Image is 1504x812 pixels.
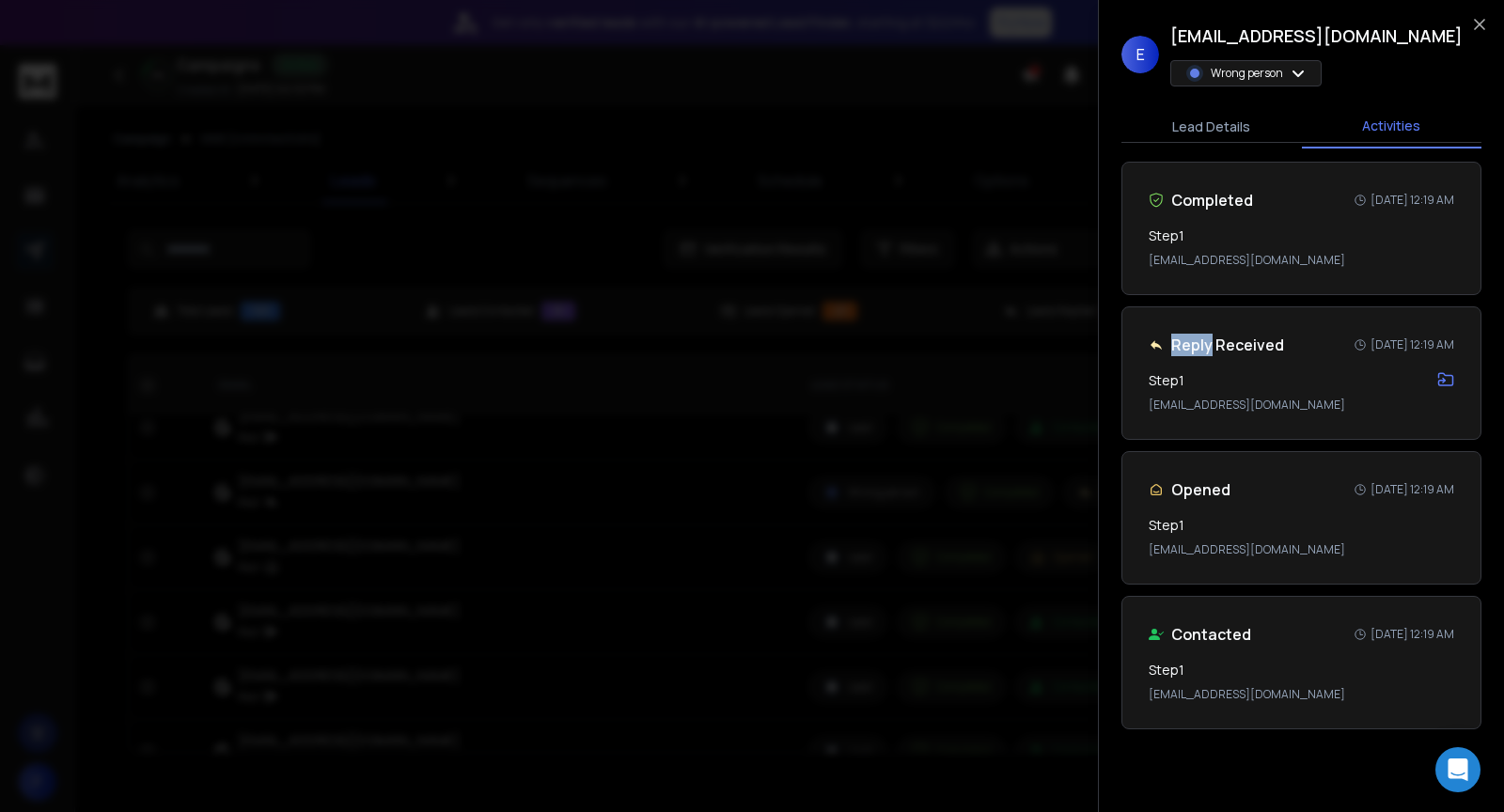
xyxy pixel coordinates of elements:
[1149,334,1284,356] div: Reply Received
[1371,193,1454,208] p: [DATE] 12:19 AM
[1371,627,1454,642] p: [DATE] 12:19 AM
[1149,398,1454,413] p: [EMAIL_ADDRESS][DOMAIN_NAME]
[1149,371,1184,390] h3: Step 1
[1302,105,1482,148] button: Activities
[1371,337,1454,352] p: [DATE] 12:19 AM
[1435,747,1480,792] div: Open Intercom Messenger
[1149,687,1454,702] p: [EMAIL_ADDRESS][DOMAIN_NAME]
[1149,542,1454,557] p: [EMAIL_ADDRESS][DOMAIN_NAME]
[1211,66,1283,81] p: Wrong person
[1121,106,1302,148] button: Lead Details
[1121,36,1159,73] span: E
[1149,478,1230,501] div: Opened
[1149,253,1454,268] p: [EMAIL_ADDRESS][DOMAIN_NAME]
[1149,623,1251,646] div: Contacted
[1149,516,1184,535] h3: Step 1
[1371,482,1454,497] p: [DATE] 12:19 AM
[1149,226,1184,245] h3: Step 1
[1149,661,1184,679] h3: Step 1
[1149,189,1253,211] div: Completed
[1170,23,1463,49] h1: [EMAIL_ADDRESS][DOMAIN_NAME]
